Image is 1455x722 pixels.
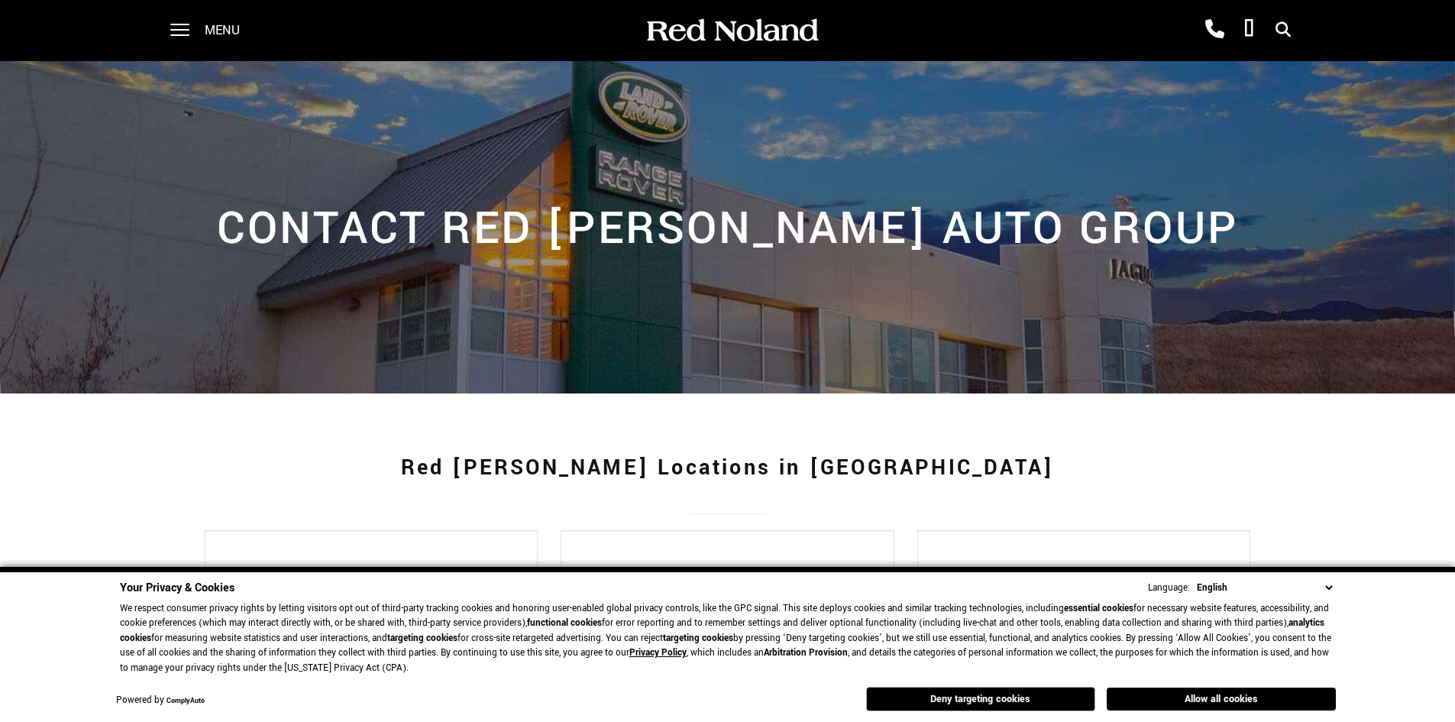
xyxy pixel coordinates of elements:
[527,617,602,630] strong: functional cookies
[764,646,848,659] strong: Arbitration Provision
[1193,580,1336,596] select: Language Select
[629,646,687,659] a: Privacy Policy
[866,687,1095,711] button: Deny targeting cookies
[644,18,820,44] img: Red Noland Auto Group
[387,632,458,645] strong: targeting cookies
[220,561,523,662] a: Red [PERSON_NAME] Cadillac
[663,632,733,645] strong: targeting cookies
[167,696,205,706] a: ComplyAuto
[116,696,205,706] div: Powered by
[120,601,1336,676] p: We respect consumer privacy rights by letting visitors opt out of third-party tracking cookies an...
[1148,583,1190,593] div: Language:
[120,580,234,596] span: Your Privacy & Cookies
[1107,688,1336,711] button: Allow all cookies
[205,438,1251,499] h1: Red [PERSON_NAME] Locations in [GEOGRAPHIC_DATA]
[1064,602,1133,615] strong: essential cookies
[576,561,879,662] a: Red [PERSON_NAME] INEOS Grenadier
[933,561,1236,630] a: Red Noland INFINITI
[205,193,1251,261] h2: Contact Red [PERSON_NAME] Auto Group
